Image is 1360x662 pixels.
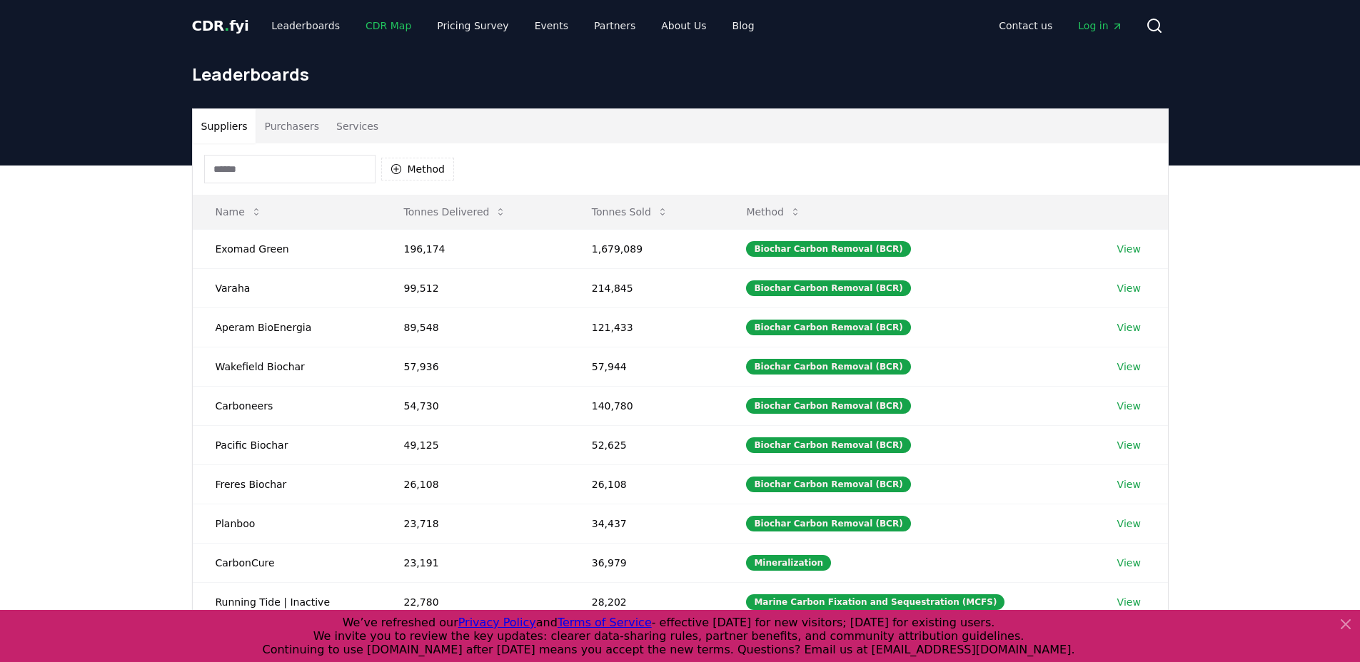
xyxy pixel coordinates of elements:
[381,307,569,347] td: 89,548
[381,425,569,464] td: 49,125
[1117,477,1141,492] a: View
[381,386,569,425] td: 54,730
[193,109,256,143] button: Suppliers
[193,504,381,543] td: Planboo
[721,13,766,39] a: Blog
[746,437,910,453] div: Biochar Carbon Removal (BCR)
[569,229,724,268] td: 1,679,089
[987,13,1064,39] a: Contact us
[746,241,910,257] div: Biochar Carbon Removal (BCR)
[192,17,249,34] span: CDR fyi
[193,268,381,307] td: Varaha
[569,425,724,464] td: 52,625
[746,516,910,531] div: Biochar Carbon Removal (BCR)
[192,63,1169,86] h1: Leaderboards
[987,13,1134,39] nav: Main
[193,582,381,621] td: Running Tide | Inactive
[193,425,381,464] td: Pacific Biochar
[569,268,724,307] td: 214,845
[381,543,569,582] td: 23,191
[381,229,569,268] td: 196,174
[381,504,569,543] td: 23,718
[580,198,680,226] button: Tonnes Sold
[583,13,647,39] a: Partners
[260,13,765,39] nav: Main
[193,307,381,347] td: Aperam BioEnergia
[735,198,812,226] button: Method
[746,477,910,492] div: Biochar Carbon Removal (BCR)
[1117,281,1141,295] a: View
[746,359,910,375] div: Biochar Carbon Removal (BCR)
[569,464,724,504] td: 26,108
[746,320,910,335] div: Biochar Carbon Removal (BCR)
[393,198,518,226] button: Tonnes Delivered
[1067,13,1134,39] a: Log in
[193,543,381,582] td: CarbonCure
[650,13,717,39] a: About Us
[193,386,381,425] td: Carboneers
[569,386,724,425] td: 140,780
[193,229,381,268] td: Exomad Green
[746,594,1004,610] div: Marine Carbon Fixation and Sequestration (MCFS)
[1117,516,1141,531] a: View
[569,504,724,543] td: 34,437
[381,347,569,386] td: 57,936
[425,13,520,39] a: Pricing Survey
[193,464,381,504] td: Freres Biochar
[1117,360,1141,374] a: View
[354,13,423,39] a: CDR Map
[328,109,387,143] button: Services
[1117,556,1141,570] a: View
[523,13,580,39] a: Events
[1117,242,1141,256] a: View
[569,307,724,347] td: 121,433
[1117,320,1141,335] a: View
[381,582,569,621] td: 22,780
[204,198,273,226] button: Name
[569,543,724,582] td: 36,979
[1117,399,1141,413] a: View
[1078,19,1122,33] span: Log in
[192,16,249,36] a: CDR.fyi
[569,582,724,621] td: 28,202
[256,109,328,143] button: Purchasers
[1117,595,1141,609] a: View
[260,13,351,39] a: Leaderboards
[224,17,229,34] span: .
[193,347,381,386] td: Wakefield Biochar
[746,280,910,296] div: Biochar Carbon Removal (BCR)
[381,268,569,307] td: 99,512
[1117,438,1141,452] a: View
[381,464,569,504] td: 26,108
[746,555,831,571] div: Mineralization
[746,398,910,414] div: Biochar Carbon Removal (BCR)
[381,158,455,180] button: Method
[569,347,724,386] td: 57,944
